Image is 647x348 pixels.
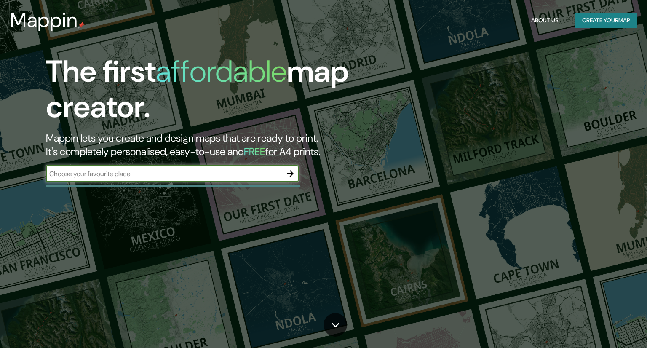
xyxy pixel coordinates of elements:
[10,8,78,32] h3: Mappin
[46,169,282,179] input: Choose your favourite place
[46,54,369,131] h1: The first map creator.
[46,131,369,158] h2: Mappin lets you create and design maps that are ready to print. It's completely personalised, eas...
[575,13,637,28] button: Create yourmap
[156,52,287,91] h1: affordable
[244,145,265,158] h5: FREE
[528,13,562,28] button: About Us
[78,22,85,29] img: mappin-pin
